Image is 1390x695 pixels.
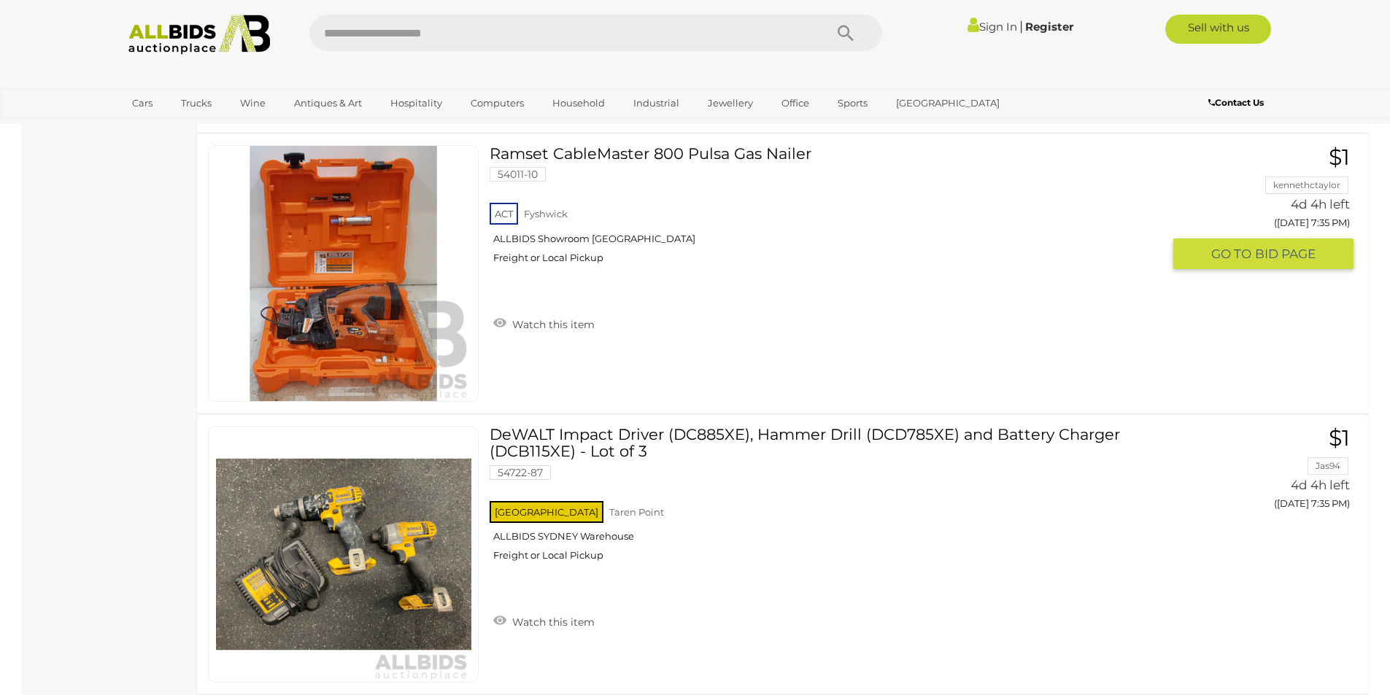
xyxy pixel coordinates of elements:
[828,91,877,115] a: Sports
[231,91,275,115] a: Wine
[1019,18,1023,34] span: |
[968,20,1017,34] a: Sign In
[1184,145,1354,271] a: $1 kennethctaylor 4d 4h left ([DATE] 7:35 PM) GO TOBID PAGE
[1184,426,1354,517] a: $1 Jas94 4d 4h left ([DATE] 7:35 PM)
[1173,238,1354,270] button: GO TOBID PAGE
[1165,15,1271,44] a: Sell with us
[543,91,614,115] a: Household
[490,610,598,632] a: Watch this item
[490,312,598,334] a: Watch this item
[461,91,533,115] a: Computers
[698,91,762,115] a: Jewellery
[887,91,1009,115] a: [GEOGRAPHIC_DATA]
[1329,424,1350,451] span: $1
[171,91,221,115] a: Trucks
[381,91,452,115] a: Hospitality
[1255,246,1316,263] span: BID PAGE
[123,91,162,115] a: Cars
[624,91,689,115] a: Industrial
[285,91,371,115] a: Antiques & Art
[1211,246,1255,263] span: GO TO
[501,426,1162,572] a: DeWALT Impact Driver (DC885XE), Hammer Drill (DCD785XE) and Battery Charger (DCB115XE) - Lot of 3...
[216,427,471,682] img: 54722-87f.jpeg
[1208,97,1264,108] b: Contact Us
[1329,144,1350,171] span: $1
[501,145,1162,275] a: Ramset CableMaster 800 Pulsa Gas Nailer 54011-10 ACT Fyshwick ALLBIDS Showroom [GEOGRAPHIC_DATA] ...
[216,146,471,401] img: 54011-10b.jpg
[509,318,595,331] span: Watch this item
[120,15,279,55] img: Allbids.com.au
[509,616,595,629] span: Watch this item
[1025,20,1073,34] a: Register
[809,15,882,51] button: Search
[1208,95,1267,111] a: Contact Us
[772,91,819,115] a: Office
